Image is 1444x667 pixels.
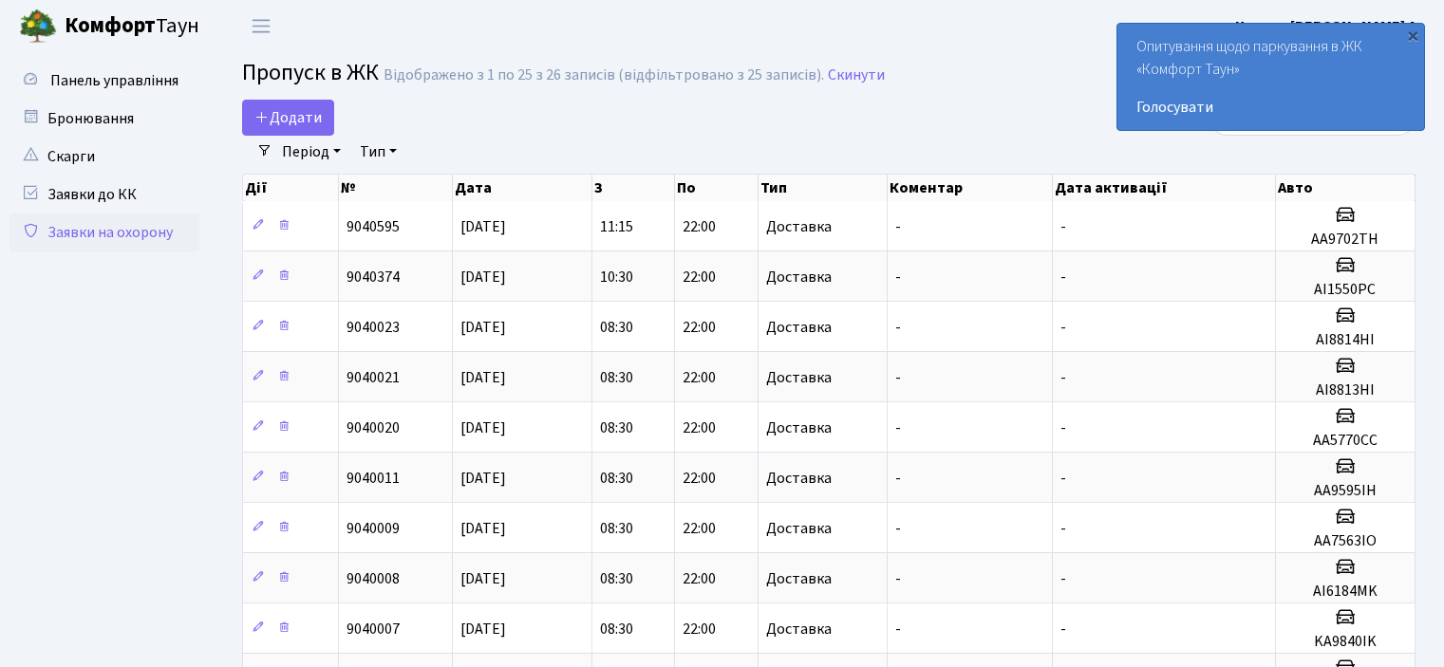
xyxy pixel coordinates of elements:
a: Тип [352,136,404,168]
th: Коментар [888,175,1053,201]
img: logo.png [19,8,57,46]
a: Панель управління [9,62,199,100]
th: Авто [1276,175,1416,201]
span: [DATE] [460,619,506,639]
span: - [1060,267,1066,287]
span: [DATE] [460,216,506,237]
span: Доставка [766,320,832,335]
span: - [1060,568,1066,589]
h5: AI8814HI [1284,331,1407,349]
span: 08:30 [600,468,633,489]
span: 9040023 [347,317,400,338]
h5: AA9702TH [1284,231,1407,249]
span: 08:30 [600,417,633,438]
th: Дата [453,175,592,201]
span: 9040374 [347,267,400,287]
a: Період [274,136,348,168]
a: Цитрус [PERSON_NAME] А. [1235,15,1421,38]
b: Цитрус [PERSON_NAME] А. [1235,16,1421,37]
h5: AI6184MK [1284,583,1407,601]
span: - [895,216,901,237]
div: Відображено з 1 по 25 з 26 записів (відфільтровано з 25 записів). [384,66,824,84]
span: [DATE] [460,367,506,388]
span: 9040007 [347,619,400,639]
span: [DATE] [460,317,506,338]
span: Доставка [766,571,832,586]
a: Голосувати [1136,96,1405,119]
a: Бронювання [9,100,199,138]
th: З [592,175,675,201]
span: [DATE] [460,468,506,489]
span: 10:30 [600,267,633,287]
span: - [895,568,901,589]
span: [DATE] [460,568,506,589]
span: 22:00 [683,317,716,338]
span: 9040009 [347,518,400,539]
span: - [1060,216,1066,237]
h5: AA9595IH [1284,482,1407,500]
div: × [1403,26,1422,45]
h5: AA7563IO [1284,532,1407,550]
span: - [1060,367,1066,388]
span: 22:00 [683,267,716,287]
span: 9040008 [347,568,400,589]
span: - [895,317,901,338]
b: Комфорт [65,10,156,41]
span: 22:00 [683,518,716,539]
span: - [1060,417,1066,438]
a: Додати [242,100,334,136]
span: 22:00 [683,568,716,589]
span: Таун [65,10,199,43]
h5: AI8813HI [1284,381,1407,399]
span: 9040020 [347,417,400,438]
span: 22:00 [683,417,716,438]
h5: AA5770CC [1284,432,1407,450]
a: Заявки на охорону [9,213,199,251]
span: Доставка [766,420,832,435]
span: - [895,468,901,489]
h5: KA9840IK [1284,633,1407,651]
span: Доставка [766,521,832,536]
span: Пропуск в ЖК [242,56,379,89]
span: Додати [254,107,322,128]
span: - [895,367,901,388]
span: - [1060,619,1066,639]
span: - [1060,518,1066,539]
span: - [895,417,901,438]
span: 08:30 [600,367,633,388]
span: Доставка [766,219,832,234]
span: 9040021 [347,367,400,388]
th: Тип [759,175,888,201]
th: № [339,175,453,201]
span: Доставка [766,471,832,486]
span: 22:00 [683,216,716,237]
span: [DATE] [460,267,506,287]
span: 08:30 [600,518,633,539]
div: Опитування щодо паркування в ЖК «Комфорт Таун» [1117,24,1424,130]
span: 22:00 [683,619,716,639]
span: Доставка [766,370,832,385]
a: Скинути [828,66,885,84]
span: 08:30 [600,619,633,639]
span: - [1060,468,1066,489]
a: Скарги [9,138,199,176]
span: 08:30 [600,317,633,338]
button: Переключити навігацію [237,10,285,42]
span: [DATE] [460,518,506,539]
span: 22:00 [683,367,716,388]
span: - [1060,317,1066,338]
h5: AI1550PC [1284,281,1407,299]
span: - [895,518,901,539]
span: Панель управління [50,70,178,91]
span: 9040595 [347,216,400,237]
th: По [675,175,758,201]
span: [DATE] [460,417,506,438]
span: 9040011 [347,468,400,489]
th: Дії [243,175,339,201]
span: - [895,619,901,639]
span: 22:00 [683,468,716,489]
span: 11:15 [600,216,633,237]
span: Доставка [766,621,832,637]
th: Дата активації [1053,175,1276,201]
span: 08:30 [600,568,633,589]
